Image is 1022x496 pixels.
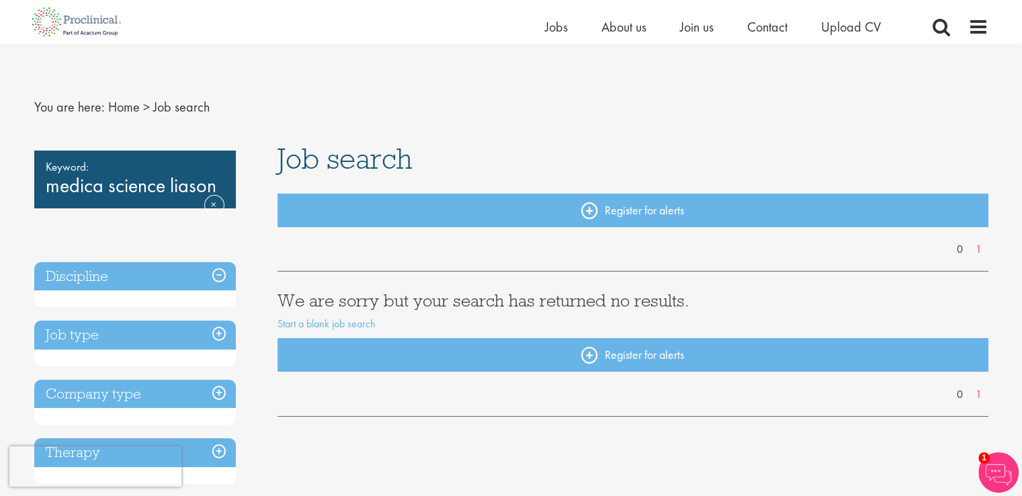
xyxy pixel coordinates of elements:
[821,18,881,36] a: Upload CV
[34,98,105,116] span: You are here:
[143,98,150,116] span: >
[978,452,1019,493] img: Chatbot
[950,242,970,257] a: 0
[278,194,988,227] a: Register for alerts
[278,140,413,177] span: Job search
[34,438,236,467] h3: Therapy
[747,18,787,36] a: Contact
[34,380,236,409] h3: Company type
[34,321,236,349] h3: Job type
[969,387,988,403] a: 1
[9,446,181,487] iframe: reCAPTCHA
[969,242,988,257] a: 1
[108,98,140,116] a: breadcrumb link
[204,195,224,234] a: Remove
[601,18,646,36] a: About us
[278,338,988,372] a: Register for alerts
[34,151,236,208] div: medica science liason
[34,262,236,291] h3: Discipline
[978,452,990,464] span: 1
[950,387,970,403] a: 0
[680,18,714,36] a: Join us
[153,98,210,116] span: Job search
[545,18,568,36] a: Jobs
[278,292,988,309] h3: We are sorry but your search has returned no results.
[46,157,224,176] span: Keyword:
[278,317,376,331] a: Start a blank job search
